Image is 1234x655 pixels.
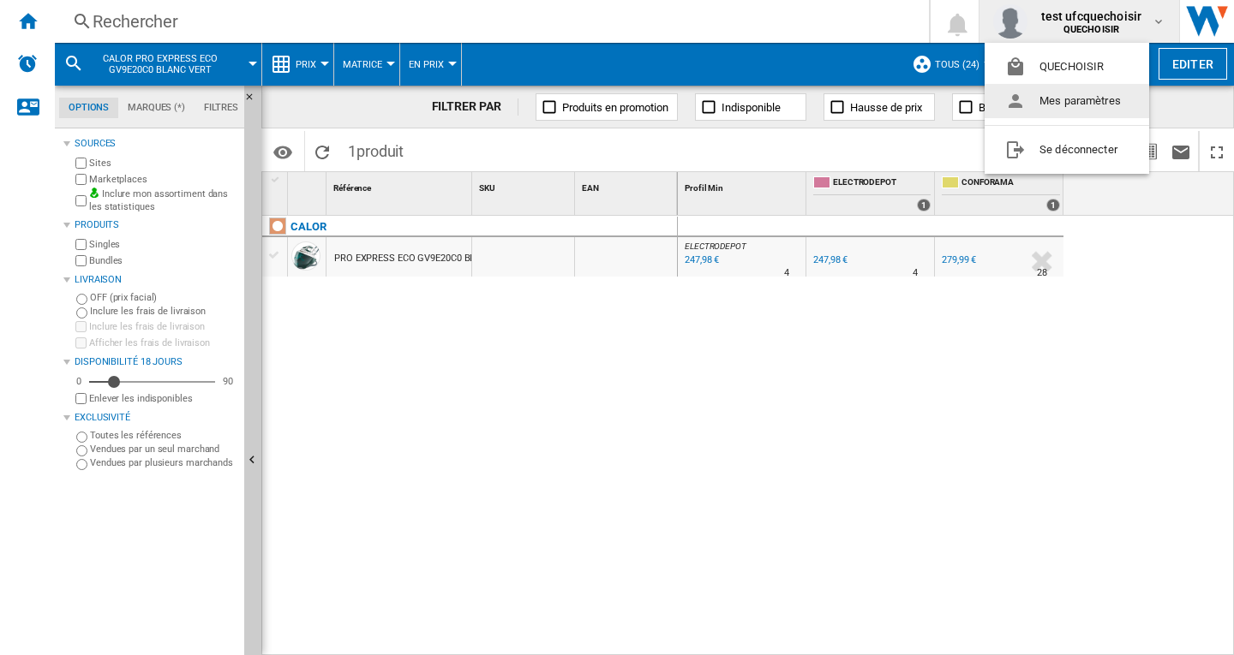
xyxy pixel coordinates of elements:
button: Mes paramètres [985,84,1149,118]
button: Se déconnecter [985,133,1149,167]
button: QUECHOISIR [985,50,1149,84]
